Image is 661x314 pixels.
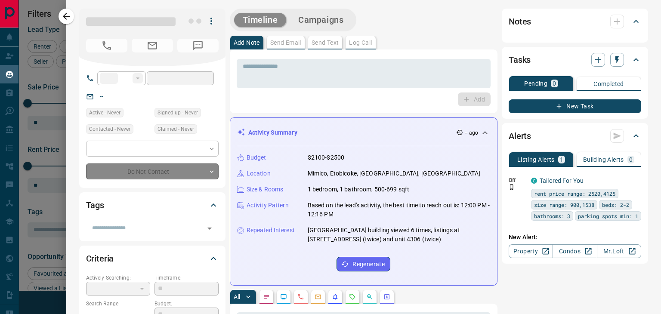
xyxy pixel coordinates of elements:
button: Campaigns [290,13,352,27]
svg: Listing Alerts [332,293,339,300]
p: Building Alerts [583,157,624,163]
p: 0 [629,157,633,163]
button: Timeline [234,13,287,27]
button: New Task [509,99,641,113]
a: Tailored For You [540,177,584,184]
p: 1 [560,157,563,163]
p: All [234,294,241,300]
span: Contacted - Never [89,125,130,133]
span: No Email [132,39,173,52]
h2: Notes [509,15,531,28]
p: Listing Alerts [517,157,555,163]
div: Criteria [86,248,219,269]
svg: Calls [297,293,304,300]
svg: Lead Browsing Activity [280,293,287,300]
h2: Tags [86,198,104,212]
span: Signed up - Never [158,108,198,117]
div: Do Not Contact [86,163,219,179]
p: Timeframe: [154,274,219,282]
div: Tasks [509,49,641,70]
svg: Notes [263,293,270,300]
p: Repeated Interest [247,226,295,235]
span: size range: 900,1538 [534,200,594,209]
span: rent price range: 2520,4125 [534,189,615,198]
h2: Tasks [509,53,531,67]
p: Off [509,176,526,184]
h2: Alerts [509,129,531,143]
p: Based on the lead's activity, the best time to reach out is: 12:00 PM - 12:16 PM [308,201,490,219]
p: Search Range: [86,300,150,308]
p: New Alert: [509,233,641,242]
p: [GEOGRAPHIC_DATA] building viewed 6 times, listings at [STREET_ADDRESS] (twice) and unit 4306 (tw... [308,226,490,244]
button: Regenerate [337,257,390,271]
div: condos.ca [531,178,537,184]
div: Notes [509,11,641,32]
a: Mr.Loft [597,244,641,258]
p: Pending [524,80,547,86]
svg: Agent Actions [383,293,390,300]
p: Size & Rooms [247,185,284,194]
span: beds: 2-2 [602,200,629,209]
p: Mimico, Etobicoke, [GEOGRAPHIC_DATA], [GEOGRAPHIC_DATA] [308,169,480,178]
p: Budget [247,153,266,162]
span: Active - Never [89,108,120,117]
div: Activity Summary-- ago [237,125,490,141]
div: Alerts [509,126,641,146]
span: bathrooms: 3 [534,212,570,220]
p: -- ago [465,129,478,137]
svg: Requests [349,293,356,300]
p: Completed [593,81,624,87]
svg: Push Notification Only [509,184,515,190]
span: Claimed - Never [158,125,194,133]
a: Property [509,244,553,258]
p: $2100-$2500 [308,153,344,162]
a: Condos [553,244,597,258]
p: Add Note [234,40,260,46]
p: Activity Summary [248,128,297,137]
span: parking spots min: 1 [578,212,638,220]
h2: Criteria [86,252,114,265]
span: No Number [86,39,127,52]
p: Activity Pattern [247,201,289,210]
p: 1 bedroom, 1 bathroom, 500-699 sqft [308,185,410,194]
p: 0 [553,80,556,86]
p: Budget: [154,300,219,308]
div: Tags [86,195,219,215]
a: -- [100,93,103,100]
svg: Opportunities [366,293,373,300]
p: Actively Searching: [86,274,150,282]
span: No Number [177,39,219,52]
svg: Emails [315,293,321,300]
p: Location [247,169,271,178]
button: Open [204,222,216,234]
